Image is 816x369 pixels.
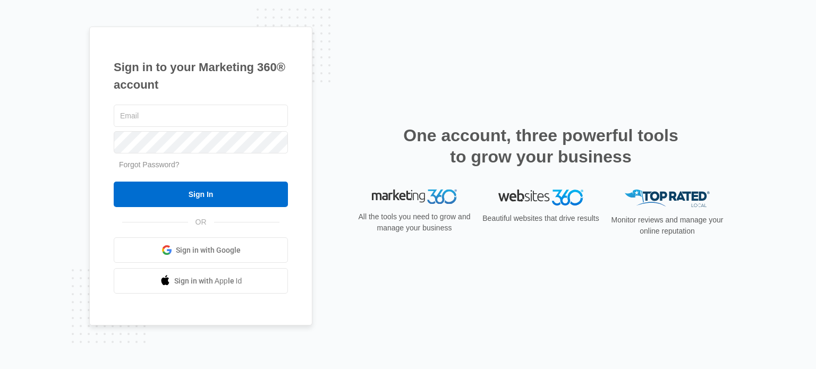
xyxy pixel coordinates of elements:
span: Sign in with Google [176,245,241,256]
a: Sign in with Google [114,237,288,263]
p: Beautiful websites that drive results [481,213,600,224]
p: Monitor reviews and manage your online reputation [608,214,727,237]
img: Websites 360 [498,190,583,205]
a: Forgot Password? [119,160,180,169]
h1: Sign in to your Marketing 360® account [114,58,288,93]
input: Sign In [114,182,288,207]
span: Sign in with Apple Id [174,276,242,287]
a: Sign in with Apple Id [114,268,288,294]
h2: One account, three powerful tools to grow your business [400,125,682,167]
img: Marketing 360 [372,190,457,204]
span: OR [188,217,214,228]
input: Email [114,105,288,127]
p: All the tools you need to grow and manage your business [355,212,474,234]
img: Top Rated Local [625,190,710,207]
